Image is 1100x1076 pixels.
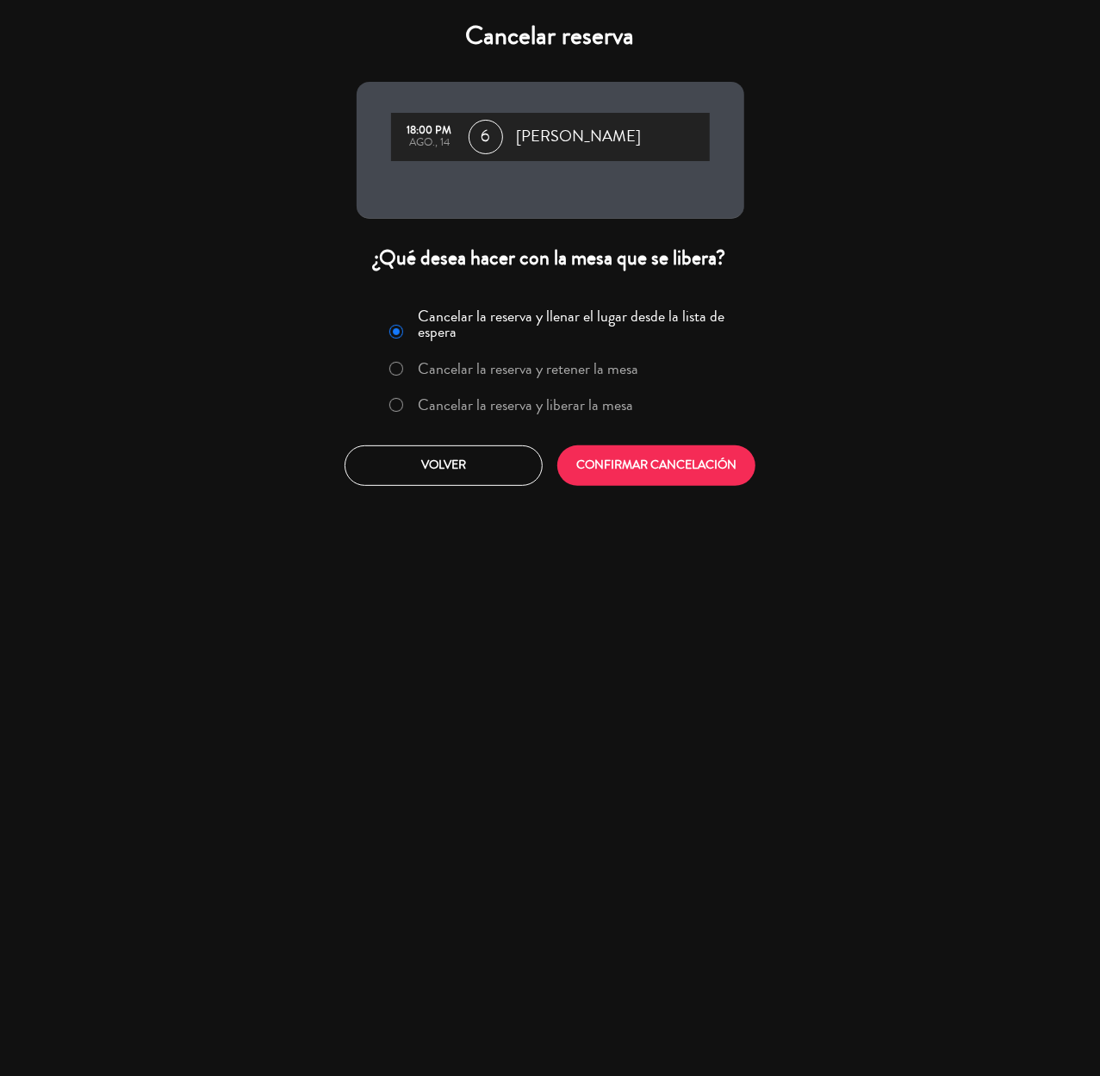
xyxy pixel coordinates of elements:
label: Cancelar la reserva y llenar el lugar desde la lista de espera [418,308,733,339]
button: Volver [345,445,543,486]
div: 18:00 PM [400,125,460,137]
label: Cancelar la reserva y retener la mesa [418,361,638,376]
div: ago., 14 [400,137,460,149]
div: ¿Qué desea hacer con la mesa que se libera? [357,245,744,271]
h4: Cancelar reserva [357,21,744,52]
label: Cancelar la reserva y liberar la mesa [418,397,633,413]
span: [PERSON_NAME] [517,124,642,150]
span: 6 [469,120,503,154]
button: CONFIRMAR CANCELACIÓN [557,445,755,486]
